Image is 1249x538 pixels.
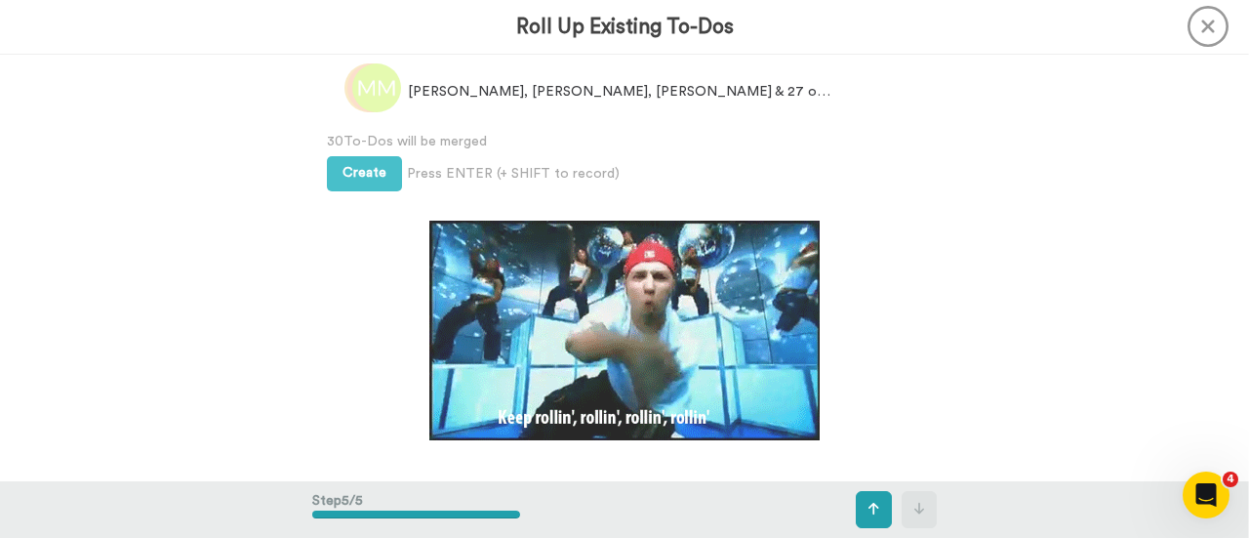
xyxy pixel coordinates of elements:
[347,63,396,112] img: js.png
[352,63,401,112] img: mm.png
[407,164,620,184] span: Press ENTER (+ SHIFT to record)
[327,132,922,151] span: 30 To-Dos will be merged
[429,221,820,440] img: 6EEDSeh.gif
[344,63,393,112] img: ad.png
[312,481,520,538] div: Step 5 / 5
[1223,472,1238,487] span: 4
[516,16,734,38] h3: Roll Up Existing To-Dos
[408,82,834,102] span: [PERSON_NAME], [PERSON_NAME], [PERSON_NAME] & 27 others
[1183,472,1229,518] iframe: Intercom live chat
[342,166,386,180] span: Create
[327,156,402,191] button: Create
